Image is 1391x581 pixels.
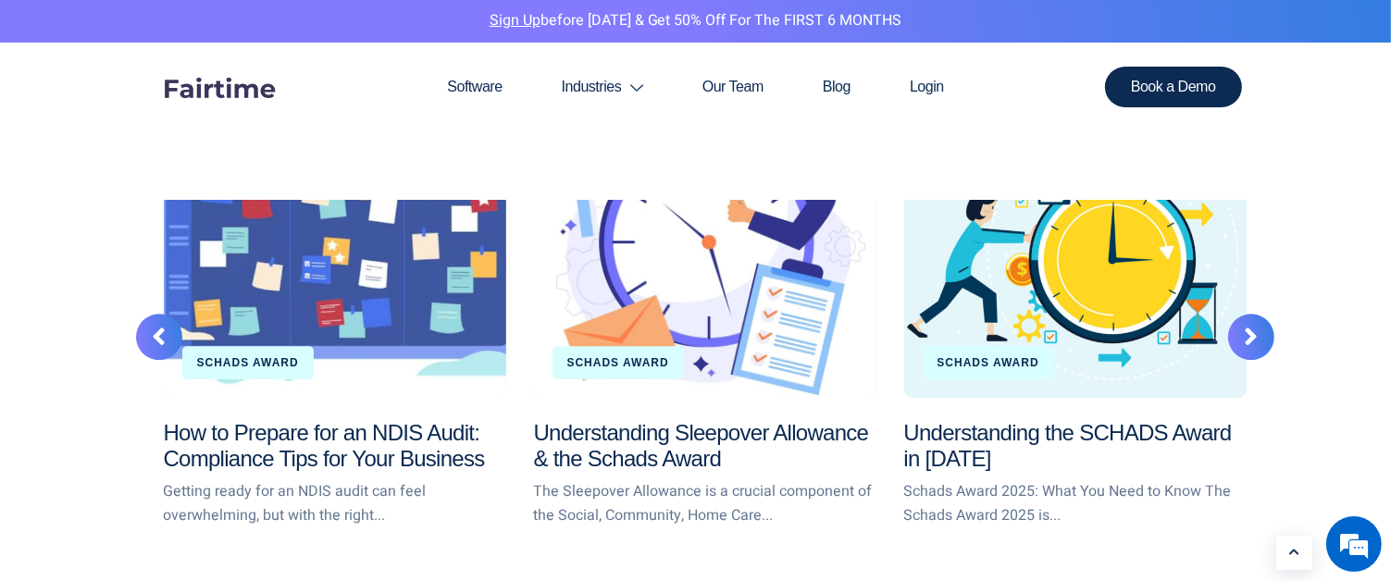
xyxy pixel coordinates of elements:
[164,420,485,472] a: How to Prepare for an NDIS Audit: Compliance Tips for Your Business
[532,43,673,131] a: Industries
[31,241,169,254] div: Need Schads Pay Rates?
[567,356,669,369] a: Schads Award
[904,78,1247,398] a: Understanding the SCHADS Award in 2025
[534,420,869,472] a: Understanding Sleepover Allowance & the Schads Award
[304,9,348,54] div: Minimize live chat window
[904,480,1247,527] p: Schads Award 2025: What You Need to Know The Schads Award 2025 is...
[14,9,1377,33] p: before [DATE] & Get 50% Off for the FIRST 6 MONTHS
[490,9,540,31] a: Sign Up
[9,419,353,485] textarea: Enter details in the input field
[880,43,974,131] a: Login
[197,356,299,369] a: Schads Award
[534,78,876,398] a: Understanding Sleepover Allowance & the Schads Award
[238,348,292,372] div: Submit
[1131,80,1216,94] span: Book a Demo
[1105,67,1242,107] a: Book a Demo
[43,278,292,298] div: We'll Send Them to You
[96,104,311,128] div: Need Schads Pay Rates?
[793,43,880,131] a: Blog
[534,480,876,527] p: The Sleepover Allowance is a crucial component of the Social, Community, Home Care...
[904,420,1232,472] a: Understanding the SCHADS Award in [DATE]
[417,43,531,131] a: Software
[1276,536,1312,570] a: Learn More
[938,356,1039,369] a: Schads Award
[164,78,506,398] a: How to Prepare for an NDIS Audit: Compliance Tips for Your Business
[673,43,793,131] a: Our Team
[164,480,506,527] p: Getting ready for an NDIS audit can feel overwhelming, but with the right...
[31,93,78,139] img: d_7003521856_operators_12627000000145009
